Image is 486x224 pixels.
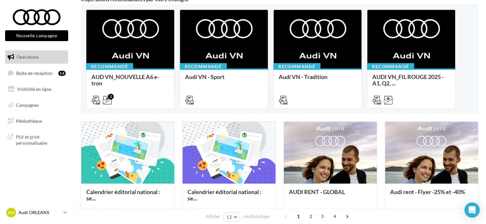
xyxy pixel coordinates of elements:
[17,86,51,92] span: Visibilité en ligne
[188,188,261,202] span: Calendrier éditorial national : se...
[5,206,68,219] a: AO Audi ORLEANS
[4,98,69,112] a: Campagnes
[317,211,327,221] span: 3
[108,94,114,99] div: 2
[16,102,39,108] span: Campagnes
[91,73,159,87] span: AUD VN_NOUVELLE A6 e-tron
[4,130,69,149] a: PLV et print personnalisable
[293,211,304,221] span: 1
[273,63,320,70] div: Recommandé
[226,214,232,220] span: 12
[86,63,133,70] div: Recommandé
[86,188,160,202] span: Calendrier éditorial national : se...
[279,73,327,80] span: Audi VN - Tradition
[4,50,69,64] a: Opérations
[390,188,465,195] span: Audi rent - Flyer -25% et -40%
[16,118,42,123] span: Médiathèque
[224,213,240,221] button: 12
[306,211,316,221] span: 2
[289,188,345,195] span: AUDI RENT - GLOBAL
[18,209,61,216] p: Audi ORLEANS
[58,71,66,76] div: 14
[5,30,68,41] button: Nouvelle campagne
[180,63,227,70] div: Recommandé
[16,70,53,76] span: Boîte de réception
[8,209,15,216] span: AO
[4,66,69,80] a: Boîte de réception14
[185,73,225,80] span: Audi VN - Sport
[4,114,69,128] a: Médiathèque
[243,213,270,220] span: résultats/page
[464,202,480,218] div: Open Intercom Messenger
[330,211,340,221] span: 4
[4,83,69,96] a: Visibilité en ligne
[16,133,66,146] span: PLV et print personnalisable
[206,213,220,220] span: Afficher
[17,54,39,60] span: Opérations
[367,63,414,70] div: Recommandé
[372,73,444,87] span: AUDI VN_FIL ROUGE 2025 - A1, Q2, ...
